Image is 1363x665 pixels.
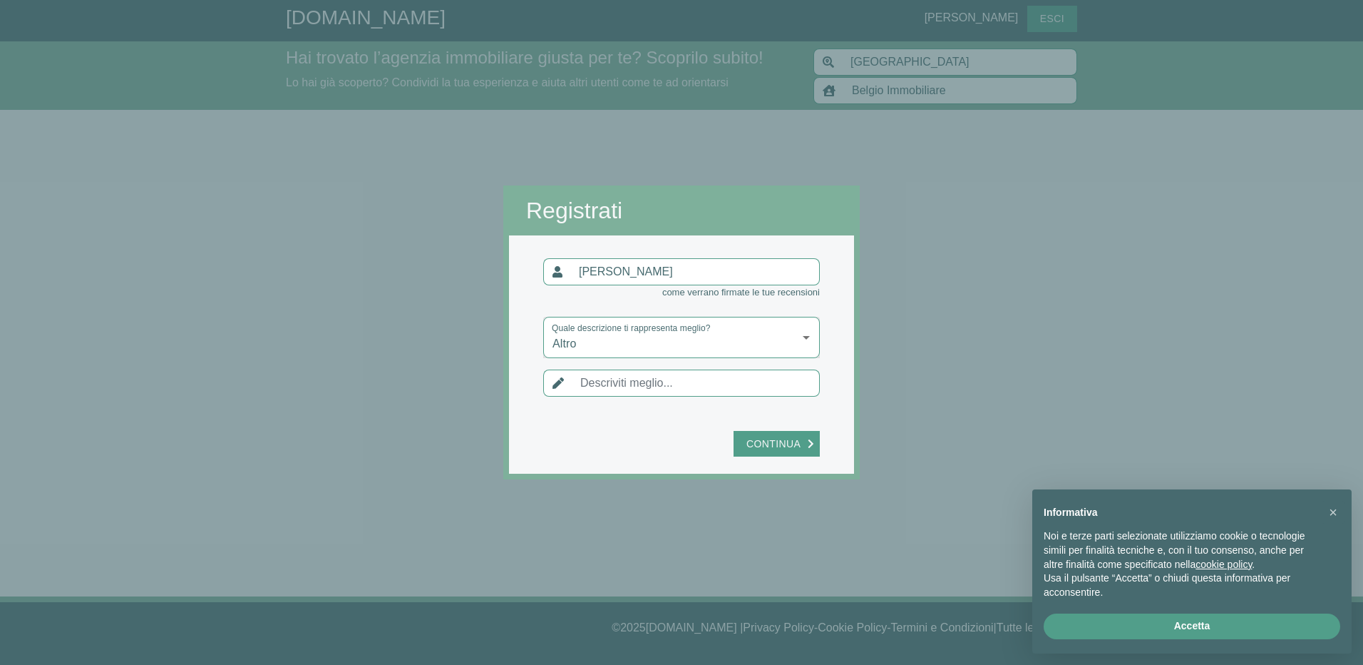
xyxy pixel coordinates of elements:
button: Accetta [1044,614,1340,639]
span: × [1329,504,1337,520]
h2: Registrati [526,197,837,224]
span: Continua [739,435,808,453]
input: Descriviti meglio... [572,370,820,397]
p: Noi e terze parti selezionate utilizziamo cookie o tecnologie simili per finalità tecniche e, con... [1044,529,1317,572]
input: Stefano Tonet [570,258,820,285]
button: Chiudi questa informativa [1322,501,1344,524]
h2: Informativa [1044,507,1317,519]
div: come verrano firmate le tue recensioni [543,285,820,300]
p: Usa il pulsante “Accetta” o chiudi questa informativa per acconsentire. [1044,572,1317,599]
div: Altro [543,317,820,358]
button: Continua [734,431,820,457]
a: cookie policy - il link si apre in una nuova scheda [1195,559,1252,570]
